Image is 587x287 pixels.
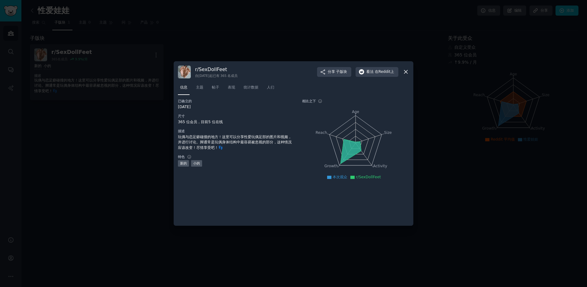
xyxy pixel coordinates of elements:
font: 看法 [366,70,374,74]
font: r/ [195,66,199,72]
font: 子版块 [336,70,347,74]
font: 在Reddit上 [375,70,394,74]
tspan: Age [352,110,359,114]
font: 人们 [267,85,274,89]
font: 表现 [228,85,235,89]
font: 统计数据 [244,85,258,89]
button: 分享子版块 [317,67,352,77]
tspan: Reach [316,130,327,134]
font: r/SexDollFeet [356,175,381,179]
a: 主题 [194,83,205,95]
font: 已确立的 [178,99,192,103]
font: 分享 [328,70,335,74]
font: 目前 [201,120,208,124]
font: 已有 365 名 [213,74,231,77]
a: 信息 [178,83,190,95]
font: 尺寸 [178,114,185,118]
tspan: Growth [324,164,338,168]
font: 5 位在线 [208,120,223,124]
font: 描述 [178,129,185,133]
font: SexDollFeet [199,66,227,72]
font: 成员 [231,74,238,77]
font: 本次观众 [333,175,347,179]
font: 小的 [193,161,200,165]
font: 玩偶与恋足癖碰撞的地方！这里可以分享性爱玩偶足部的图片和视频，并进行讨论。脚通常是玩偶身体结构中最容易被忽视的部分，这种情况应该改变！尽情享受吧！👣 [178,135,292,150]
font: 特色 [178,155,185,159]
a: 统计数据 [242,83,260,95]
font: 相比之下 [302,99,316,103]
tspan: Activity [373,164,387,168]
button: 看法在Reddit上 [356,67,398,77]
font: 会员， [190,120,201,124]
a: 帖子 [210,83,221,95]
tspan: Size [384,130,392,134]
a: 表现 [226,83,237,95]
font: 新的 [180,161,187,165]
a: 人们 [265,83,276,95]
font: 主题 [196,85,203,89]
img: 性玩偶脚 [178,66,191,78]
font: 365 位 [178,120,190,124]
font: [DATE] [178,105,190,109]
font: 帖子 [212,85,219,89]
font: 自[DATE]起 [195,74,213,77]
font: 信息 [180,85,187,89]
